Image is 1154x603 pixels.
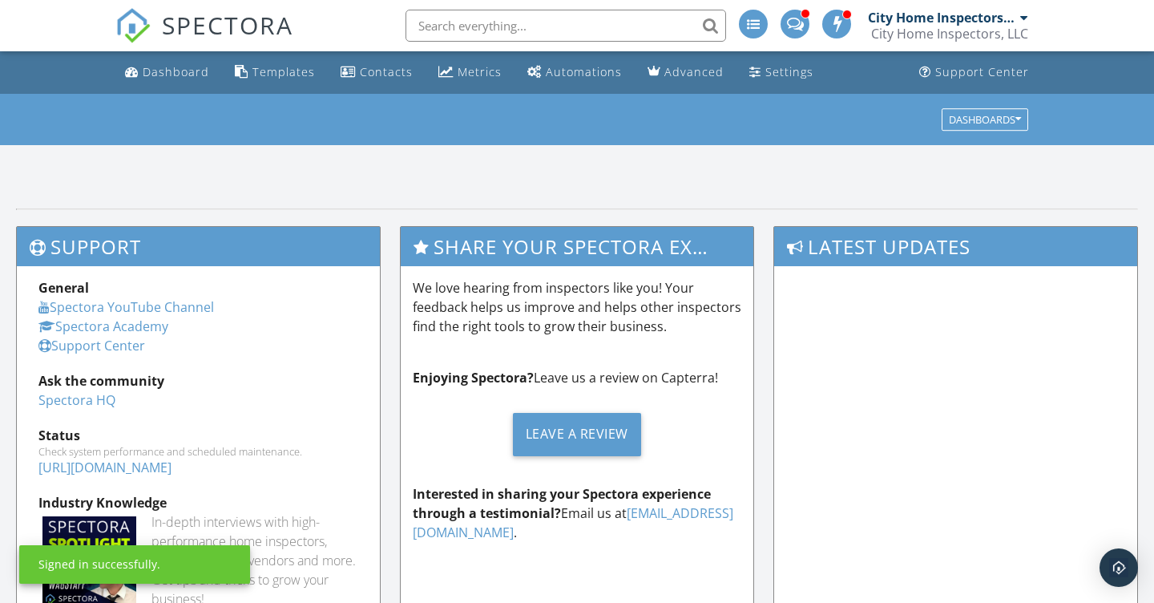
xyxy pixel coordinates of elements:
[401,227,754,266] h3: Share Your Spectora Experience
[360,64,413,79] div: Contacts
[413,484,742,542] p: Email us at .
[143,64,209,79] div: Dashboard
[334,58,419,87] a: Contacts
[38,556,160,573] div: Signed in successfully.
[765,64,813,79] div: Settings
[38,337,145,354] a: Support Center
[406,10,726,42] input: Search everything...
[641,58,730,87] a: Advanced
[949,114,1021,125] div: Dashboards
[942,108,1028,131] button: Dashboards
[38,459,171,476] a: [URL][DOMAIN_NAME]
[432,58,508,87] a: Metrics
[868,10,1016,26] div: City Home Inspectors by [PERSON_NAME]
[521,58,628,87] a: Automations (Advanced)
[115,22,293,55] a: SPECTORA
[119,58,216,87] a: Dashboard
[38,391,115,409] a: Spectora HQ
[38,318,168,335] a: Spectora Academy
[413,368,742,387] p: Leave us a review on Capterra!
[743,58,820,87] a: Settings
[513,413,641,456] div: Leave a Review
[252,64,315,79] div: Templates
[458,64,502,79] div: Metrics
[413,400,742,468] a: Leave a Review
[38,279,89,297] strong: General
[546,64,622,79] div: Automations
[413,278,742,336] p: We love hearing from inspectors like you! Your feedback helps us improve and helps other inspecto...
[871,26,1028,42] div: City Home Inspectors, LLC
[413,485,711,522] strong: Interested in sharing your Spectora experience through a testimonial?
[913,58,1035,87] a: Support Center
[115,8,151,43] img: The Best Home Inspection Software - Spectora
[413,504,733,541] a: [EMAIL_ADDRESS][DOMAIN_NAME]
[413,369,534,386] strong: Enjoying Spectora?
[162,8,293,42] span: SPECTORA
[774,227,1137,266] h3: Latest Updates
[664,64,724,79] div: Advanced
[38,371,358,391] div: Ask the community
[228,58,321,87] a: Templates
[935,64,1029,79] div: Support Center
[17,227,380,266] h3: Support
[38,445,358,458] div: Check system performance and scheduled maintenance.
[38,426,358,445] div: Status
[38,298,214,316] a: Spectora YouTube Channel
[1100,548,1138,587] div: Open Intercom Messenger
[38,493,358,512] div: Industry Knowledge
